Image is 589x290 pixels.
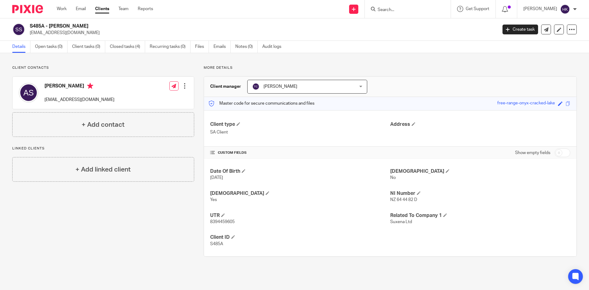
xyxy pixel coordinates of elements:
[30,30,493,36] p: [EMAIL_ADDRESS][DOMAIN_NAME]
[390,198,417,202] span: NZ 64 44 82 D
[12,41,30,53] a: Details
[390,212,570,219] h4: Related To Company 1
[390,220,412,224] span: Suxena Ltd
[390,176,396,180] span: No
[138,6,153,12] a: Reports
[209,100,314,106] p: Master code for secure communications and files
[87,83,93,89] i: Primary
[210,150,390,155] h4: CUSTOM FIELDS
[210,121,390,128] h4: Client type
[523,6,557,12] p: [PERSON_NAME]
[497,100,555,107] div: free-range-onyx-cracked-lake
[19,83,38,102] img: svg%3E
[44,97,114,103] p: [EMAIL_ADDRESS][DOMAIN_NAME]
[390,168,570,175] h4: [DEMOGRAPHIC_DATA]
[210,198,217,202] span: Yes
[214,41,231,53] a: Emails
[210,83,241,90] h3: Client manager
[118,6,129,12] a: Team
[210,220,235,224] span: 8394459605
[502,25,538,34] a: Create task
[466,7,489,11] span: Get Support
[210,168,390,175] h4: Date Of Birth
[210,242,223,246] span: S485A
[57,6,67,12] a: Work
[252,83,260,90] img: svg%3E
[195,41,209,53] a: Files
[72,41,105,53] a: Client tasks (0)
[204,65,577,70] p: More details
[76,6,86,12] a: Email
[12,65,194,70] p: Client contacts
[235,41,258,53] a: Notes (0)
[515,150,550,156] label: Show empty fields
[390,121,570,128] h4: Address
[264,84,297,89] span: [PERSON_NAME]
[262,41,286,53] a: Audit logs
[12,5,43,13] img: Pixie
[560,4,570,14] img: svg%3E
[30,23,401,29] h2: S485A - [PERSON_NAME]
[95,6,109,12] a: Clients
[75,165,131,174] h4: + Add linked client
[210,129,390,135] p: SA Client
[210,234,390,241] h4: Client ID
[390,190,570,197] h4: NI Number
[12,146,194,151] p: Linked clients
[210,176,223,180] span: [DATE]
[35,41,67,53] a: Open tasks (0)
[210,190,390,197] h4: [DEMOGRAPHIC_DATA]
[82,120,125,130] h4: + Add contact
[110,41,145,53] a: Closed tasks (4)
[150,41,191,53] a: Recurring tasks (0)
[210,212,390,219] h4: UTR
[44,83,114,91] h4: [PERSON_NAME]
[377,7,432,13] input: Search
[12,23,25,36] img: svg%3E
